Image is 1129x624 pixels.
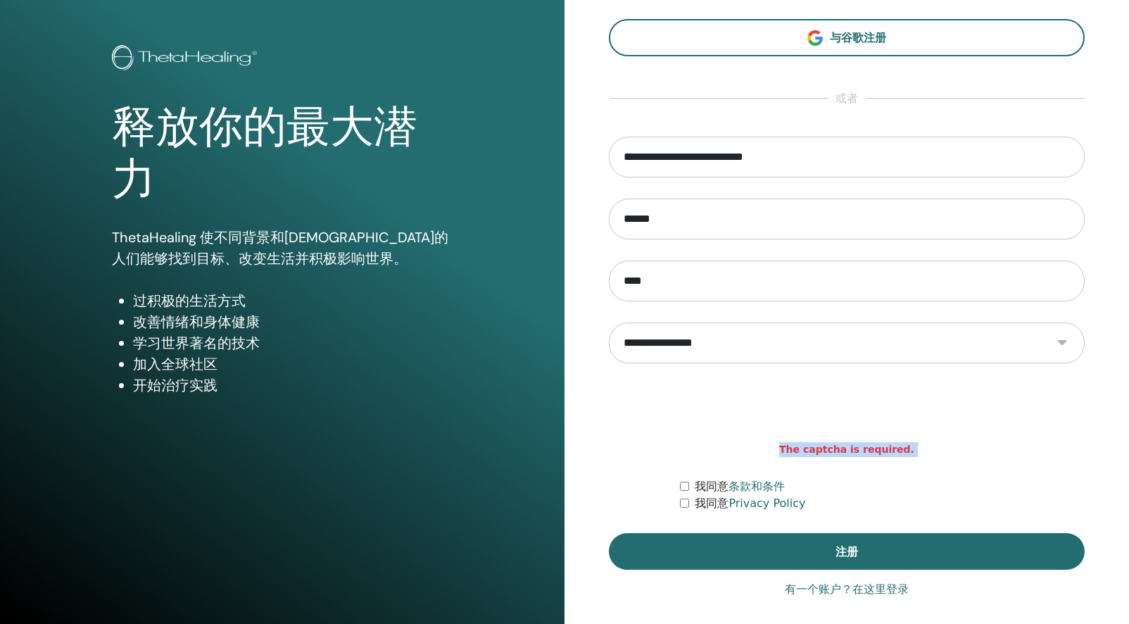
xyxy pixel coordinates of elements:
[695,495,805,512] label: 我同意
[830,30,886,45] span: 与谷歌注册
[133,375,453,396] li: 开始治疗实践
[609,19,1085,56] a: 与谷歌注册
[695,478,785,495] label: 我同意
[112,227,453,269] p: ThetaHealing 使不同背景和[DEMOGRAPHIC_DATA]的人们能够找到目标、改变生活并积极影响世界。
[133,290,453,311] li: 过积极的生活方式
[133,354,453,375] li: 加入全球社区
[779,442,914,457] strong: The captcha is required.
[729,497,805,510] a: Privacy Policy
[740,385,954,439] iframe: reCAPTCHA
[133,311,453,332] li: 改善情绪和身体健康
[729,480,785,493] a: 条款和条件
[835,544,858,559] span: 注册
[785,581,909,598] a: 有一个账户？在这里登录
[133,332,453,354] li: 学习世界著名的技术
[112,101,453,206] h1: 释放你的最大潜力
[828,90,865,107] span: 或者
[609,533,1085,570] button: 注册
